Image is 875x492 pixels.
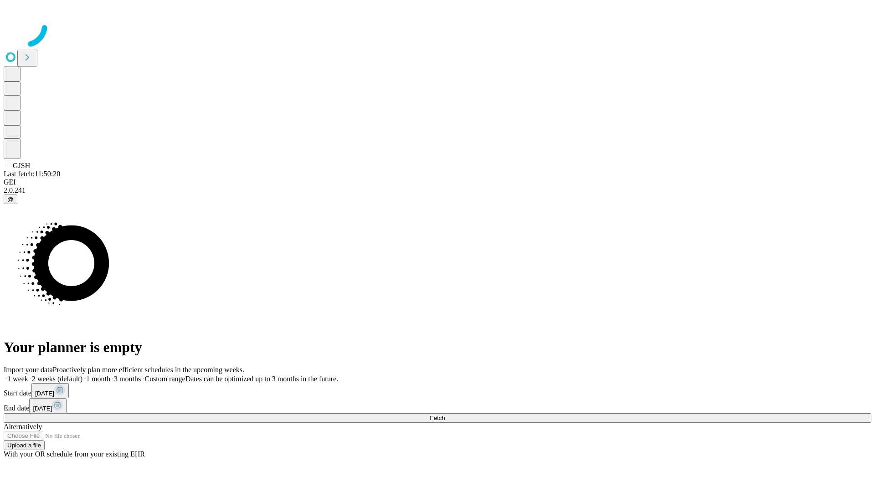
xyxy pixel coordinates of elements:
[4,423,42,430] span: Alternatively
[144,375,185,383] span: Custom range
[4,170,60,178] span: Last fetch: 11:50:20
[4,441,45,450] button: Upload a file
[86,375,110,383] span: 1 month
[185,375,338,383] span: Dates can be optimized up to 3 months in the future.
[4,339,871,356] h1: Your planner is empty
[4,413,871,423] button: Fetch
[32,375,82,383] span: 2 weeks (default)
[4,450,145,458] span: With your OR schedule from your existing EHR
[33,405,52,412] span: [DATE]
[7,375,28,383] span: 1 week
[4,195,17,204] button: @
[4,178,871,186] div: GEI
[35,390,54,397] span: [DATE]
[13,162,30,169] span: GJSH
[7,196,14,203] span: @
[31,383,69,398] button: [DATE]
[4,186,871,195] div: 2.0.241
[430,415,445,421] span: Fetch
[53,366,244,374] span: Proactively plan more efficient schedules in the upcoming weeks.
[4,398,871,413] div: End date
[29,398,67,413] button: [DATE]
[4,366,53,374] span: Import your data
[4,383,871,398] div: Start date
[114,375,141,383] span: 3 months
